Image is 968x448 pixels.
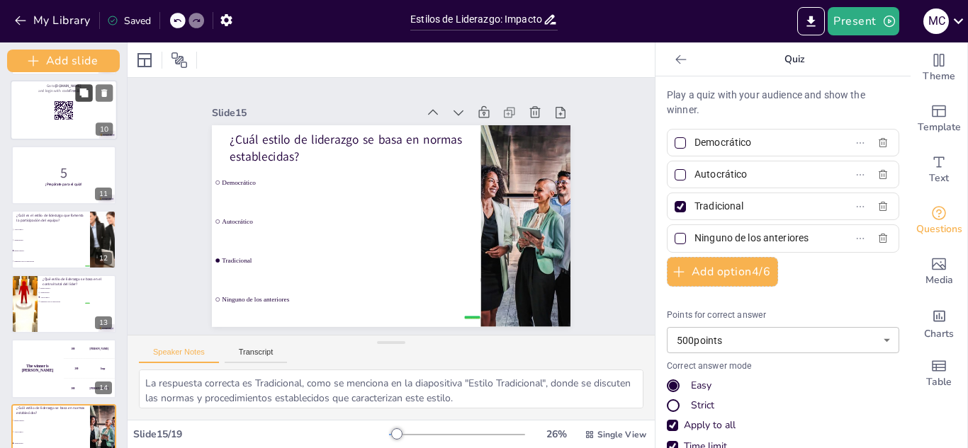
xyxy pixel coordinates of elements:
button: Add slide [7,50,120,72]
div: Easy [667,379,899,393]
span: Template [918,120,961,135]
span: Democrático [14,420,89,422]
div: 26 % [539,427,573,441]
span: Theme [923,69,955,84]
input: Option 3 [694,196,826,217]
button: Delete Slide [96,85,113,102]
p: Play a quiz with your audience and show the winner. [667,88,899,117]
span: Position [171,52,188,69]
div: 13 [95,316,112,329]
div: Apply to all [684,418,736,432]
div: 12 [11,210,116,269]
p: ¿Qué estilo de liderazgo se basa en el control total del líder? [43,277,111,287]
span: Tradicional [40,291,89,293]
p: 5 [16,163,111,183]
div: 500 points [667,327,899,353]
span: Democrático [14,250,89,252]
span: Autocrático [40,296,89,298]
strong: [DOMAIN_NAME] [55,84,81,88]
span: Table [926,374,952,390]
div: 14 [11,339,116,398]
div: Add a table [911,348,967,399]
span: Media [925,272,953,288]
span: Autocrático [14,431,89,433]
span: Democrático [40,287,89,289]
p: ¿Cuál estilo de liderazgo se basa en normas establecidas? [16,406,84,415]
textarea: La respuesta correcta es Tradicional, como se menciona en la diapositiva "Estilo Tradicional", do... [139,369,643,408]
input: Option 1 [694,132,826,153]
span: Charts [924,326,954,342]
span: Ninguno de los anteriores [40,300,89,302]
p: ¿Cuál estilo de liderazgo se basa en normas establecidas? [230,132,463,165]
button: Speaker Notes [139,348,219,363]
div: 10 [96,123,113,136]
div: Saved [107,14,151,28]
div: 11 [11,146,116,205]
input: Insert title [410,9,543,30]
div: Jaap [101,367,106,370]
div: Strict [667,398,899,413]
span: Autocrático [222,218,478,226]
button: M C [923,7,949,35]
p: and login with code [16,88,112,93]
div: [PERSON_NAME] [90,387,109,390]
div: Change the overall theme [911,42,967,93]
button: Export to PowerPoint [797,7,825,35]
span: Democrático [222,179,478,187]
p: Correct answer mode [667,360,899,373]
button: My Library [11,9,96,32]
span: Tradicional [14,239,89,241]
div: Add ready made slides [911,93,967,144]
div: Strict [691,398,714,413]
div: Add images, graphics, shapes or video [911,246,967,297]
div: M C [923,8,949,34]
div: 14 [95,381,112,394]
div: Add text boxes [911,144,967,195]
p: Go to [16,84,112,88]
span: Tradicional [14,442,89,444]
div: Easy [691,379,711,393]
div: 11 [95,188,112,200]
input: Option 4 [694,228,826,248]
span: Tradicional [222,257,478,265]
div: Add charts and graphs [911,297,967,348]
div: 10 [11,80,118,140]
button: Duplicate Slide [75,85,92,102]
span: Ninguno de los anteriores [222,296,478,304]
span: Single View [597,429,646,440]
strong: ¡Prepárate para el quiz! [45,182,81,187]
button: Present [828,7,899,35]
div: 300 [64,379,116,398]
span: Questions [916,222,962,237]
p: Quiz [692,42,896,76]
div: 100 [64,339,116,358]
div: Get real-time input from your audience [911,195,967,246]
h4: The winner is [PERSON_NAME] [11,364,64,372]
span: Autocrático [14,229,89,231]
div: 200 [64,359,116,378]
p: Points for correct answer [667,309,899,322]
p: ¿Cuál es el estilo de liderazgo que fomenta la participación del equipo? [16,214,84,224]
div: 13 [11,275,116,333]
div: Apply to all [667,418,899,432]
span: Text [929,171,949,186]
button: Add option4/6 [667,257,778,287]
input: Option 2 [694,164,826,185]
span: Ninguno de los anteriores [14,260,89,263]
div: Slide 15 [212,106,417,120]
div: Slide 15 / 19 [133,427,389,441]
div: Layout [133,49,156,71]
div: 12 [95,252,112,265]
button: Transcript [225,348,288,363]
strong: Free3389530 [69,88,89,93]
